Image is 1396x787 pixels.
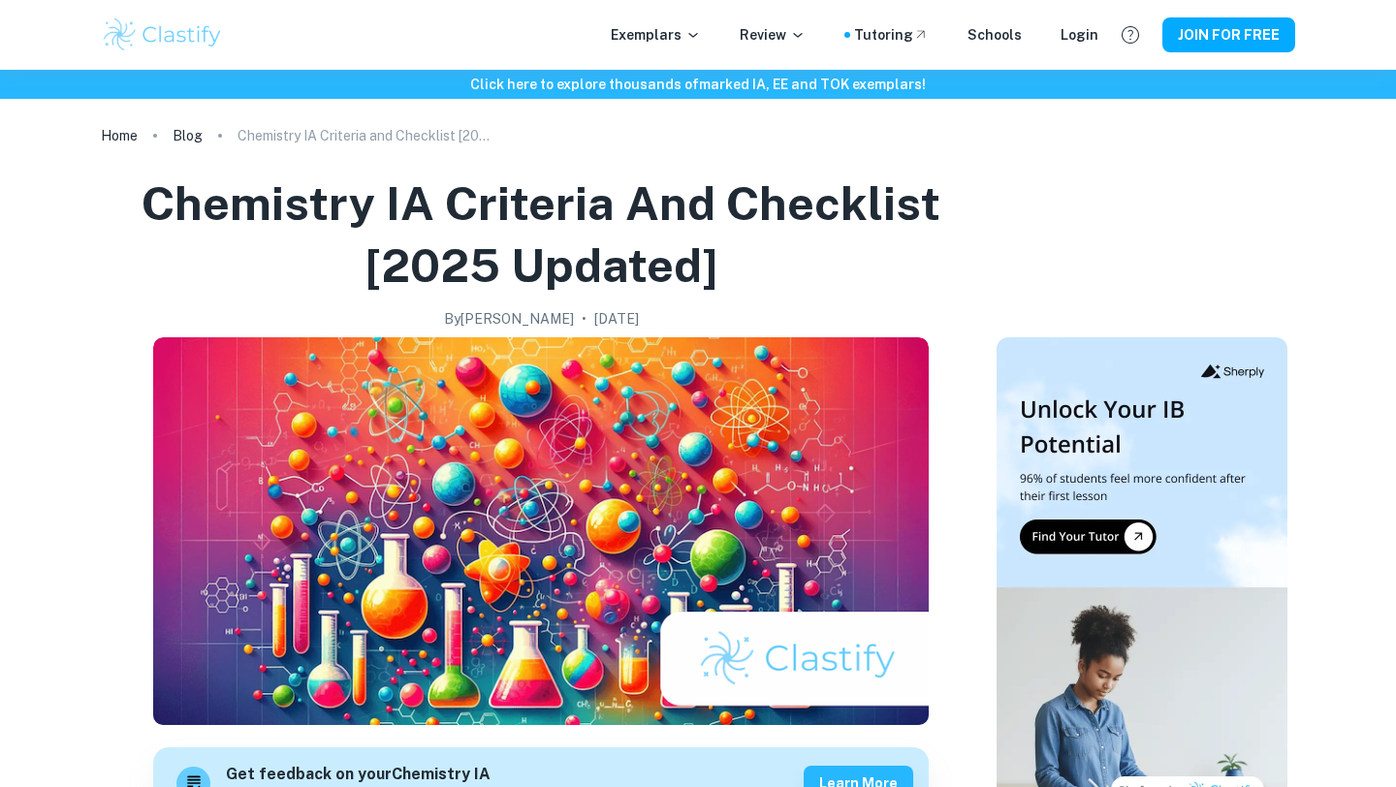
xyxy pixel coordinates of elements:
[173,122,203,149] a: Blog
[109,173,973,297] h1: Chemistry IA Criteria and Checklist [2025 updated]
[101,16,224,54] img: Clastify logo
[444,308,574,330] h2: By [PERSON_NAME]
[101,122,138,149] a: Home
[4,74,1392,95] h6: Click here to explore thousands of marked IA, EE and TOK exemplars !
[1114,18,1147,51] button: Help and Feedback
[611,24,701,46] p: Exemplars
[740,24,806,46] p: Review
[1061,24,1098,46] a: Login
[582,308,587,330] p: •
[226,763,491,787] h6: Get feedback on your Chemistry IA
[854,24,929,46] a: Tutoring
[1162,17,1295,52] button: JOIN FOR FREE
[594,308,639,330] h2: [DATE]
[968,24,1022,46] a: Schools
[153,337,929,725] img: Chemistry IA Criteria and Checklist [2025 updated] cover image
[238,125,490,146] p: Chemistry IA Criteria and Checklist [2025 updated]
